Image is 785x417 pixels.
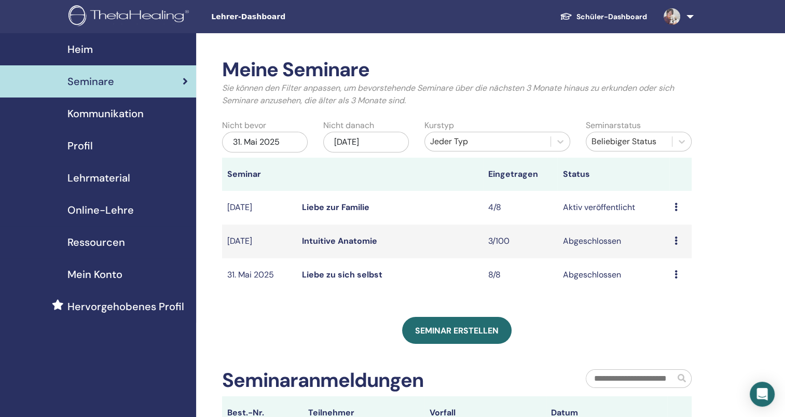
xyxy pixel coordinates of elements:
[222,225,297,258] td: [DATE]
[222,58,692,82] h2: Meine Seminare
[560,12,572,21] img: graduation-cap-white.svg
[222,132,308,152] div: 31. Mai 2025
[415,325,499,336] span: Seminar erstellen
[750,382,775,407] div: Öffnen Sie den Intercom Messenger
[402,317,512,344] a: Seminar erstellen
[552,7,655,26] a: Schüler-Dashboard
[557,225,669,258] td: Abgeschlossen
[323,119,374,132] label: Nicht danach
[68,5,192,29] img: logo.png
[67,267,122,282] span: Mein Konto
[211,11,367,22] span: Lehrer-Dashboard
[222,158,297,191] th: Seminar
[483,158,558,191] th: Eingetragen
[67,234,125,250] span: Ressourcen
[586,119,641,132] label: Seminarstatus
[323,132,409,152] div: [DATE]
[67,299,184,314] span: Hervorgehobenes Profil
[67,106,144,121] span: Kommunikation
[664,8,680,25] img: default.jpg
[576,12,647,21] font: Schüler-Dashboard
[557,191,669,225] td: Aktiv veröffentlicht
[222,82,692,107] p: Sie können den Filter anpassen, um bevorstehende Seminare über die nächsten 3 Monate hinaus zu er...
[302,269,382,280] a: Liebe zu sich selbst
[222,369,423,393] h2: Seminaranmeldungen
[483,258,558,292] td: 8/8
[222,191,297,225] td: [DATE]
[67,41,93,57] span: Heim
[67,170,130,186] span: Lehrmaterial
[67,74,114,89] span: Seminare
[302,235,377,246] a: Intuitive Anatomie
[222,258,297,292] td: 31. Mai 2025
[483,191,558,225] td: 4/8
[430,135,546,148] div: Jeder Typ
[557,258,669,292] td: Abgeschlossen
[591,135,667,148] div: Beliebiger Status
[557,158,669,191] th: Status
[67,202,134,218] span: Online-Lehre
[67,138,93,154] span: Profil
[302,202,369,213] a: Liebe zur Familie
[424,119,454,132] label: Kurstyp
[222,119,266,132] label: Nicht bevor
[483,225,558,258] td: 3/100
